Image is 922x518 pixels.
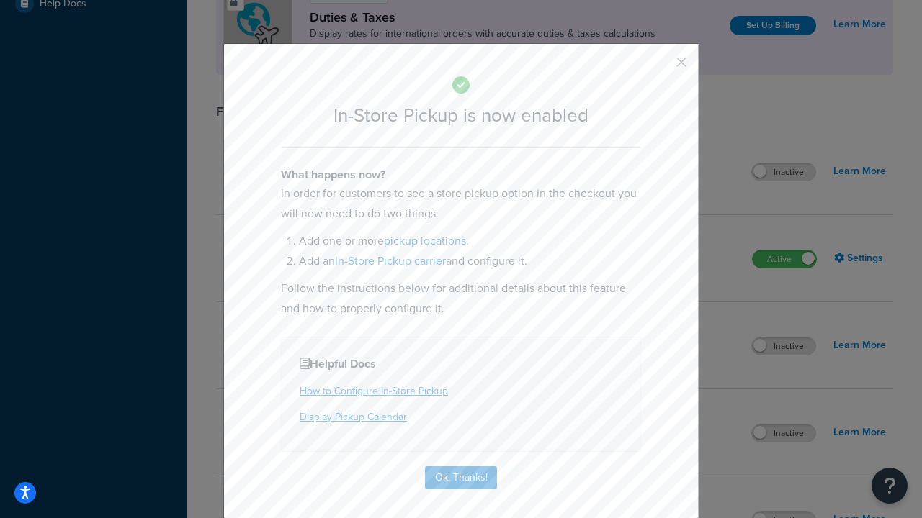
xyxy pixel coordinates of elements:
li: Add one or more . [299,231,641,251]
p: Follow the instructions below for additional details about this feature and how to properly confi... [281,278,641,319]
p: In order for customers to see a store pickup option in the checkout you will now need to do two t... [281,183,641,224]
a: Display Pickup Calendar [300,409,407,424]
h4: What happens now? [281,166,641,183]
button: Ok, Thanks! [425,466,497,489]
li: Add an and configure it. [299,251,641,271]
a: In-Store Pickup carrier [335,253,446,269]
a: pickup locations [384,232,466,249]
h2: In-Store Pickup is now enabled [281,105,641,126]
h4: Helpful Docs [300,355,622,373]
a: How to Configure In-Store Pickup [300,383,448,399]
